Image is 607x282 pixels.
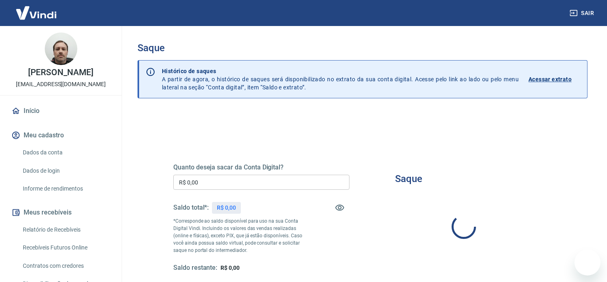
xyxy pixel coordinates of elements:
img: 4509ce8d-3479-4caf-924c-9c261a9194b9.jpeg [45,33,77,65]
a: Acessar extrato [528,67,581,91]
p: Histórico de saques [162,67,519,75]
span: R$ 0,00 [221,265,240,271]
h3: Saque [138,42,587,54]
a: Relatório de Recebíveis [20,221,112,238]
button: Sair [568,6,597,21]
h5: Saldo total*: [173,204,209,212]
p: *Corresponde ao saldo disponível para uso na sua Conta Digital Vindi. Incluindo os valores das ve... [173,217,306,254]
button: Meus recebíveis [10,204,112,221]
h3: Saque [395,173,422,184]
h5: Saldo restante: [173,264,217,272]
h5: Quanto deseja sacar da Conta Digital? [173,163,349,171]
img: Vindi [10,0,63,25]
button: Meu cadastro [10,126,112,144]
p: [PERSON_NAME] [28,68,93,77]
a: Recebíveis Futuros Online [20,239,112,256]
p: Acessar extrato [528,75,572,83]
a: Dados de login [20,163,112,179]
iframe: Botão para abrir a janela de mensagens [574,249,600,275]
a: Contratos com credores [20,258,112,274]
p: A partir de agora, o histórico de saques será disponibilizado no extrato da sua conta digital. Ac... [162,67,519,91]
a: Informe de rendimentos [20,180,112,197]
a: Início [10,102,112,120]
a: Dados da conta [20,144,112,161]
p: R$ 0,00 [217,204,236,212]
p: [EMAIL_ADDRESS][DOMAIN_NAME] [16,80,106,89]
